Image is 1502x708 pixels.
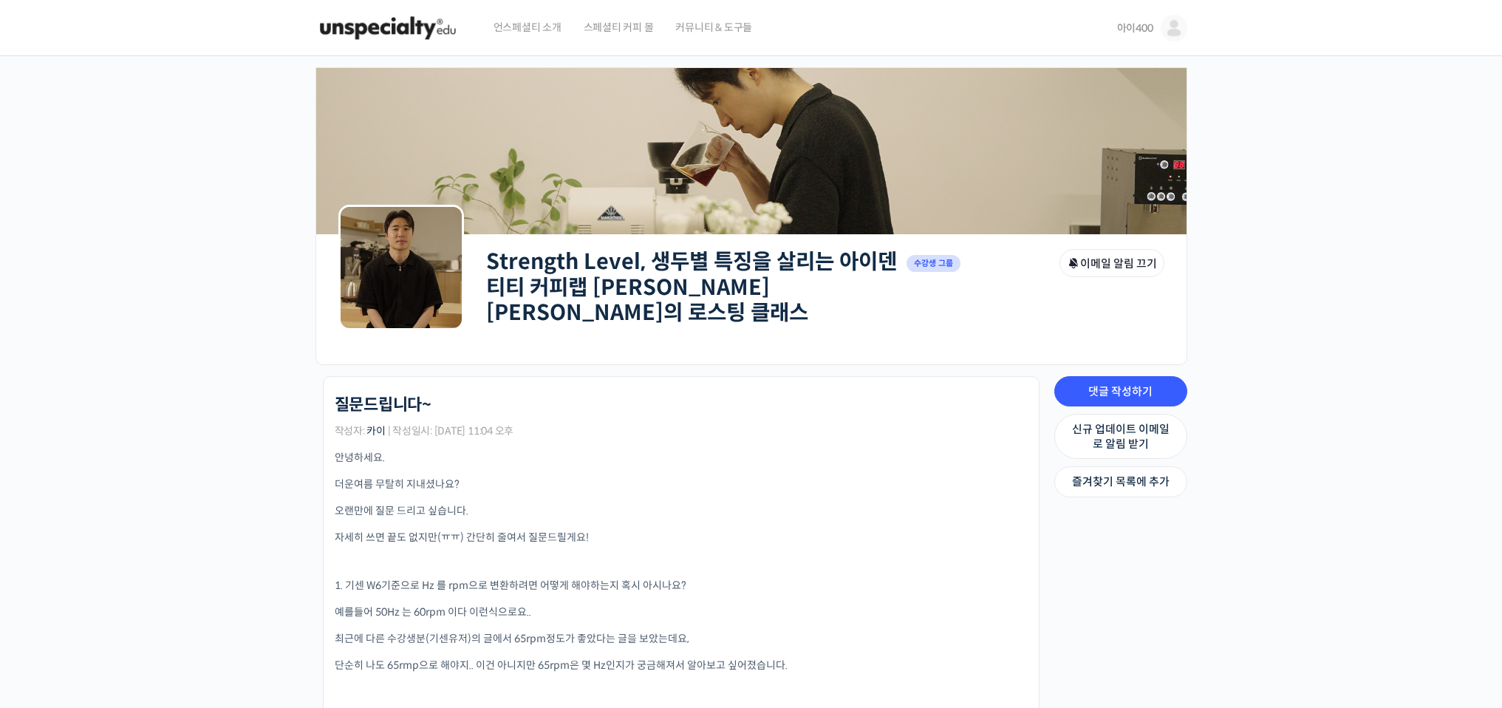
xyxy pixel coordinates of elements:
span: 수강생 그룹 [907,255,961,272]
a: 댓글 작성하기 [1054,376,1187,407]
img: Group logo of Strength Level, 생두별 특징을 살리는 아이덴티티 커피랩 윤원균 대표의 로스팅 클래스 [338,205,464,330]
span: 작성자: | 작성일시: [DATE] 11:04 오후 [335,426,514,436]
button: 이메일 알림 끄기 [1059,249,1164,277]
p: 최근에 다른 수강생분(기센유저)의 글에서 65rpm정도가 좋았다는 글을 보았는데요, [335,631,1028,647]
p: 안녕하세요. [335,450,1028,466]
a: 카이 [366,424,386,438]
p: 단순히 나도 65rmp으로 해야지.. 이건 아니지만 65rpm은 몇 Hz인지가 궁금해져서 알아보고 싶어졌습니다. [335,658,1028,673]
a: 신규 업데이트 이메일로 알림 받기 [1054,414,1187,459]
p: 예를들어 50Hz 는 60rpm 이다 이런식으로요.. [335,605,1028,620]
p: 자세히 쓰면 끝도 없지만(ㅠㅠ) 간단히 줄여서 질문드릴게요! [335,530,1028,545]
a: 즐겨찾기 목록에 추가 [1054,466,1187,497]
p: 오랜만에 질문 드리고 싶습니다. [335,503,1028,519]
span: 아이400 [1117,21,1153,35]
h1: 질문드립니다~ [335,395,431,415]
p: 1. 기센 W6기준으로 Hz 를 rpm으로 변환하려면 어떻게 해야하는지 혹시 아시나요? [335,578,1028,593]
p: 더운여름 무탈히 지내셨나요? [335,477,1028,492]
a: Strength Level, 생두별 특징을 살리는 아이덴티티 커피랩 [PERSON_NAME] [PERSON_NAME]의 로스팅 클래스 [486,248,897,326]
